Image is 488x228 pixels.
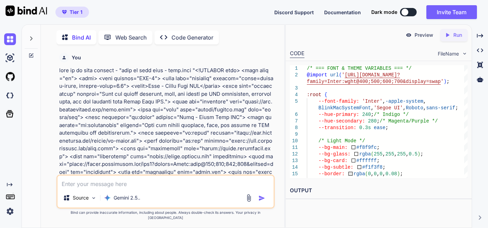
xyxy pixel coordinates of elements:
span: /* === FONT & THEME VARIABLES === */ [307,66,411,71]
h2: OUTPUT [286,183,472,199]
p: Web Search [115,33,147,42]
span: ; [420,151,423,157]
span: /* Light Mode */ [318,138,365,144]
span: ease [374,125,385,130]
span: 240 [362,112,371,117]
div: 13 [290,158,298,164]
div: 5 [290,98,298,105]
span: ( [365,171,368,177]
span: ; [376,118,379,124]
img: premium [62,10,67,14]
img: chevron down [462,51,468,57]
span: 0 [368,171,371,177]
div: CODE [290,50,304,58]
span: 0 [380,171,382,177]
span: 'Segoe UI' [374,105,403,111]
span: ' [441,79,443,84]
span: /* Magenta/Purple */ [380,118,438,124]
span: ) [444,79,446,84]
p: Run [453,32,462,39]
span: --font-family: [318,99,359,104]
span: Discord Support [274,9,314,15]
span: , [403,105,406,111]
span: --bg-card: [318,158,347,163]
span: @import [307,72,327,78]
img: settings [4,205,16,217]
div: 2 [290,72,298,78]
div: 3 [290,85,298,92]
span: 'Inter' [362,99,382,104]
span: , [394,151,397,157]
span: url [330,72,339,78]
div: 10 [290,138,298,144]
span: 0.5 [409,151,417,157]
div: 16 [290,177,298,184]
span: ; [371,112,374,117]
span: 280 [368,118,376,124]
span: ( [371,151,374,157]
p: Bind AI [72,33,91,42]
span: ; [382,164,385,170]
div: 4 [290,92,298,98]
p: Preview [415,32,433,39]
img: preview [406,32,412,38]
span: , [376,171,379,177]
img: icon [258,195,265,202]
span: , [371,105,374,111]
span: ; [376,145,379,150]
span: --bg-subtle: [318,164,353,170]
span: [URL][DOMAIN_NAME]? [345,72,400,78]
span: Tier 1 [70,9,82,16]
span: 255 [385,151,394,157]
span: ; [455,105,458,111]
span: #ffffff [356,158,377,163]
div: 6 [290,111,298,118]
span: 0 [374,171,376,177]
div: 12 [290,151,298,158]
span: ( [339,72,341,78]
img: darkCloudIdeIcon [4,90,16,101]
span: { [324,92,327,98]
span: --border: [318,171,345,177]
div: 7 [290,118,298,125]
button: Invite Team [426,5,477,19]
span: 0.3s [359,125,371,130]
img: ai-studio [4,52,16,64]
span: /* Indigo */ [374,112,409,117]
span: sans-serif [426,105,455,111]
span: , [382,171,385,177]
span: #1a202c [371,178,391,183]
img: Bind AI [6,6,47,16]
span: #f1f3f8 [362,164,382,170]
button: premiumTier 1 [55,7,89,18]
span: , [423,99,426,104]
span: ) [397,171,400,177]
div: 14 [290,164,298,171]
button: Documentation [324,9,361,16]
span: Roboto [406,105,423,111]
span: FileName [438,50,459,57]
span: --transition: [318,125,356,130]
span: rgba [359,151,371,157]
span: --text-primary: [318,178,362,183]
span: , [423,105,426,111]
span: , [382,99,385,104]
span: --hue-primary: [318,112,359,117]
p: Gemini 2.5.. [114,194,140,201]
span: Documentation [324,9,361,15]
span: 255 [374,151,382,157]
h6: You [72,54,81,61]
span: , [371,171,374,177]
span: ; [376,158,379,163]
span: , [382,151,385,157]
img: Gemini 2.5 Pro [104,194,111,201]
div: 9 [290,131,298,138]
img: attachment [245,194,253,202]
div: 8 [290,125,298,131]
span: , [406,151,409,157]
span: ; [446,79,449,84]
span: ; [391,178,394,183]
div: 1 [290,65,298,72]
span: 0.08 [385,171,397,177]
span: family=Inter:wght@400;500;600;700&display=swap [307,79,441,84]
